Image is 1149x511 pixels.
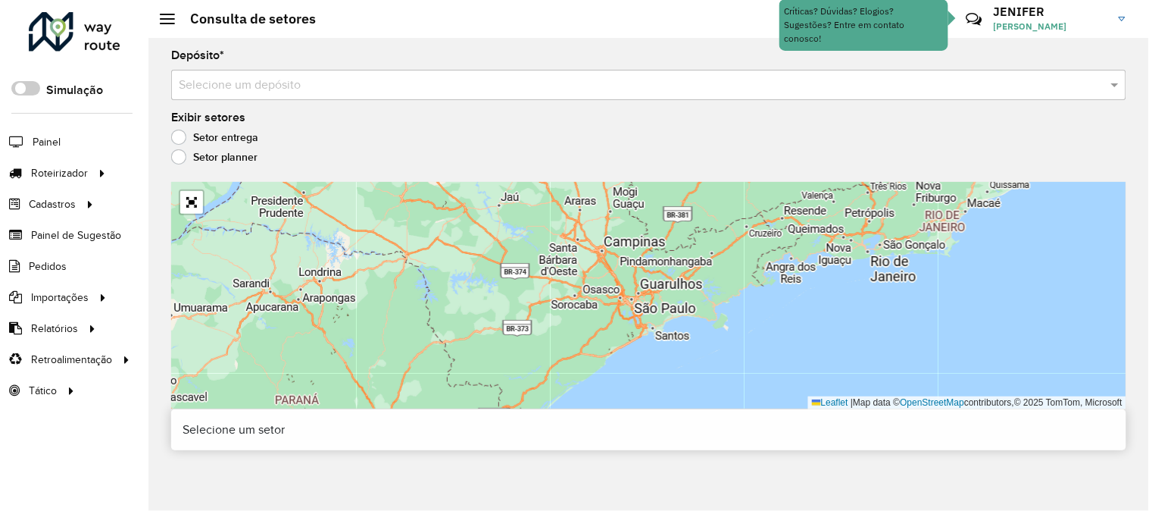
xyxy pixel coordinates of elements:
[957,3,990,36] a: Contato Rápido
[31,227,121,243] span: Painel de Sugestão
[175,11,316,27] h2: Consulta de setores
[171,130,258,145] label: Setor entrega
[994,20,1107,33] span: [PERSON_NAME]
[31,352,112,368] span: Retroalimentação
[31,321,78,337] span: Relatórios
[812,397,848,408] a: Leaflet
[46,81,103,99] label: Simulação
[31,165,88,181] span: Roteirizador
[29,259,67,274] span: Pedidos
[180,191,203,214] a: Abrir mapa em tela cheia
[994,5,1107,19] h3: JENIFER
[29,383,57,399] span: Tático
[29,196,76,212] span: Cadastros
[33,134,61,150] span: Painel
[171,46,224,64] label: Depósito
[31,290,89,306] span: Importações
[171,149,258,165] label: Setor planner
[171,108,245,127] label: Exibir setores
[808,397,1126,409] div: Map data © contributors,© 2025 TomTom, Microsoft
[851,397,853,408] span: |
[901,397,965,408] a: OpenStreetMap
[171,409,1126,450] div: Selecione um setor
